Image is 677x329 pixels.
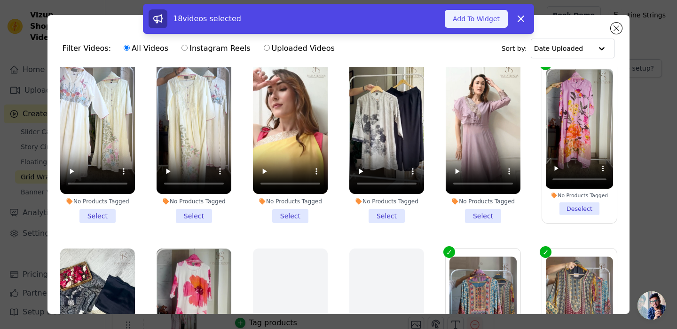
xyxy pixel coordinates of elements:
div: Open chat [638,291,666,320]
label: Uploaded Videos [263,42,335,55]
button: Add To Widget [445,10,508,28]
div: No Products Tagged [446,198,520,205]
span: 18 videos selected [173,14,241,23]
div: No Products Tagged [157,198,231,205]
div: Filter Videos: [63,38,340,59]
div: No Products Tagged [349,198,424,205]
div: No Products Tagged [60,198,135,205]
label: Instagram Reels [181,42,251,55]
label: All Videos [123,42,169,55]
div: Sort by: [502,39,615,58]
div: No Products Tagged [546,192,613,199]
div: No Products Tagged [253,198,328,205]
